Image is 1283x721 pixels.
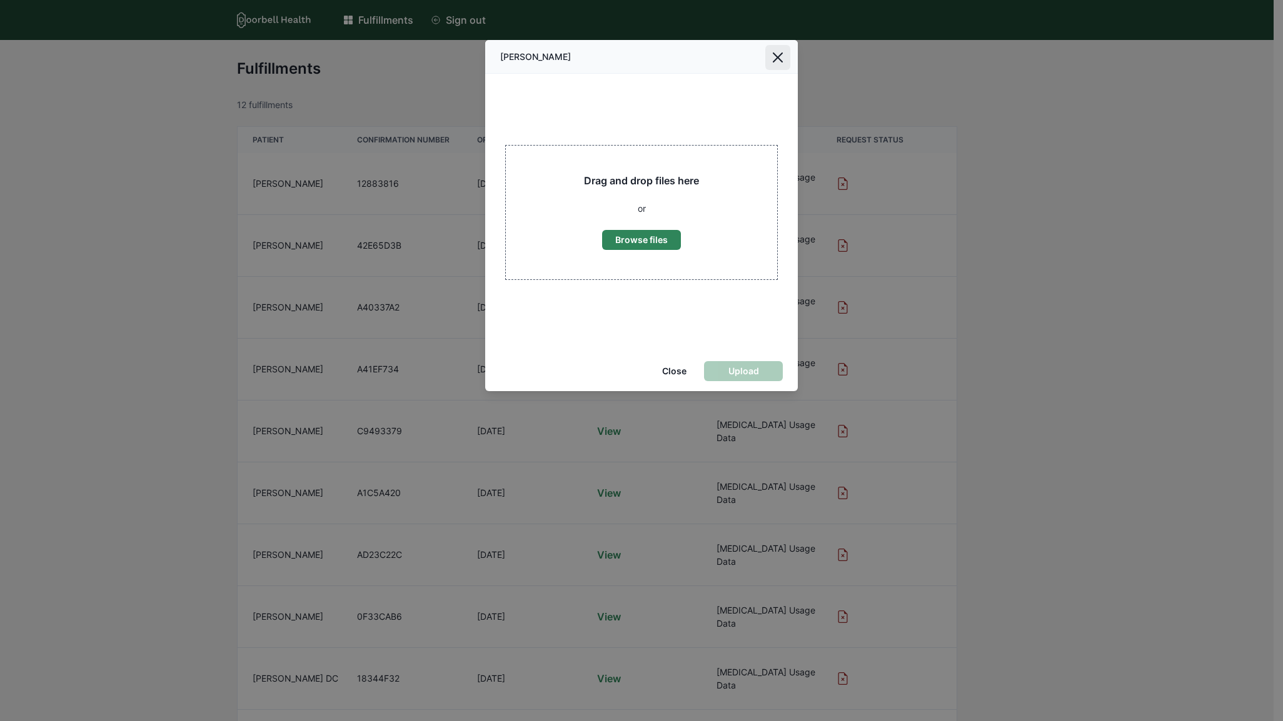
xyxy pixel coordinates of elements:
[485,40,798,74] header: [PERSON_NAME]
[765,45,790,70] button: Close
[638,202,646,215] p: or
[584,175,699,187] h2: Drag and drop files here
[602,230,681,250] button: Browse files
[652,361,697,381] button: Close
[704,361,783,381] button: Upload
